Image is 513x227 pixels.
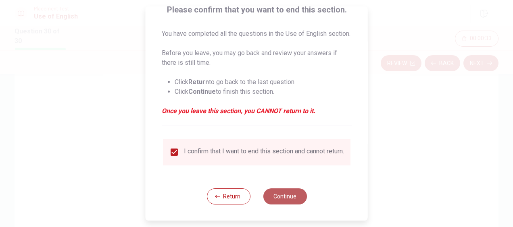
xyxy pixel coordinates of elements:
[162,106,352,116] em: Once you leave this section, you CANNOT return to it.
[162,48,352,68] p: Before you leave, you may go back and review your answers if there is still time.
[175,77,352,87] li: Click to go back to the last question
[206,188,250,204] button: Return
[184,147,344,157] div: I confirm that I want to end this section and cannot return.
[188,78,209,86] strong: Return
[263,188,307,204] button: Continue
[188,88,216,95] strong: Continue
[162,29,352,39] p: You have completed all the questions in the Use of English section.
[175,87,352,97] li: Click to finish this section.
